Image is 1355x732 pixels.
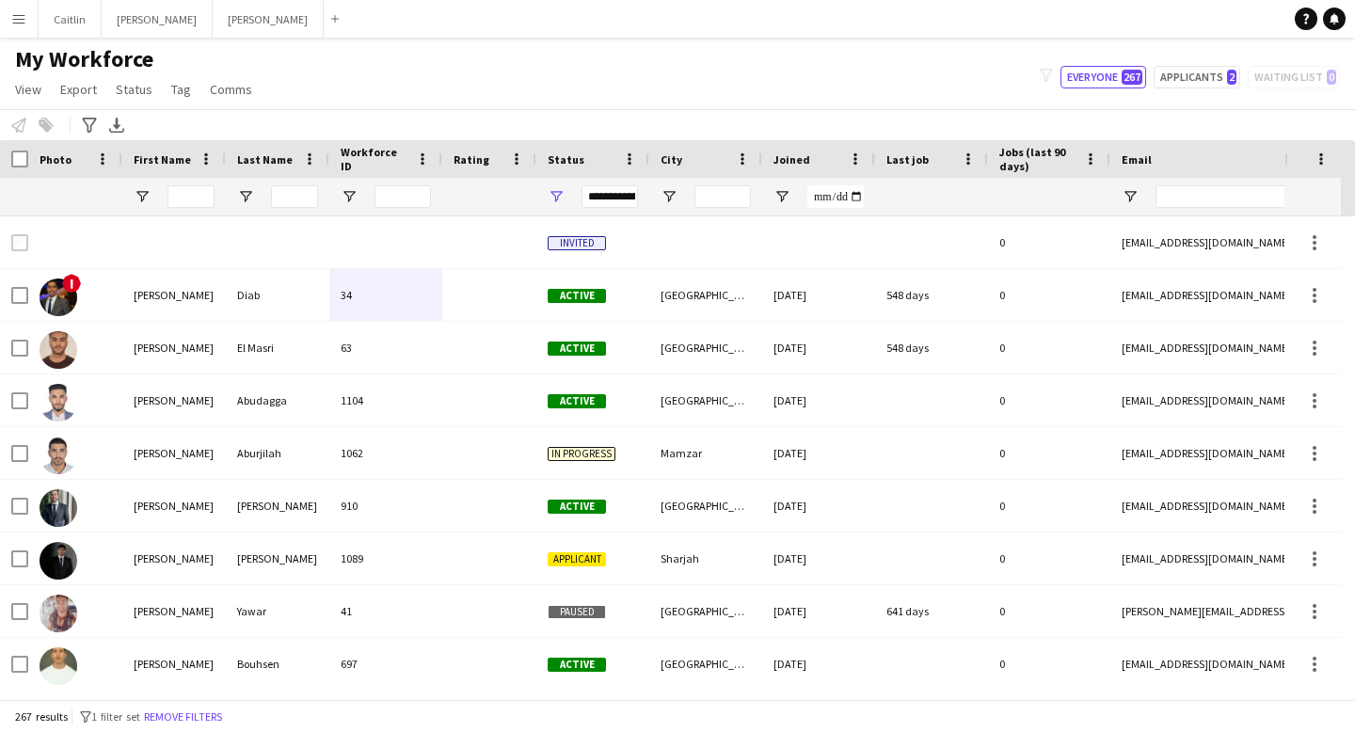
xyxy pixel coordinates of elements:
div: 910 [329,480,442,532]
app-action-btn: Advanced filters [78,114,101,136]
div: 548 days [875,269,988,321]
div: 548 days [875,322,988,374]
div: 1104 [329,374,442,426]
div: 1062 [329,427,442,479]
img: Abdullah Al Nouri [40,489,77,527]
span: Active [548,658,606,672]
div: 0 [988,216,1110,268]
div: [PERSON_NAME] [122,585,226,637]
button: [PERSON_NAME] [102,1,213,38]
input: Last Name Filter Input [271,185,318,208]
button: Everyone267 [1060,66,1146,88]
div: [GEOGRAPHIC_DATA] [649,585,762,637]
div: Abudagga [226,374,329,426]
span: ! [62,274,81,293]
div: [PERSON_NAME] [226,480,329,532]
span: Status [548,152,584,167]
span: Status [116,81,152,98]
span: Active [548,342,606,356]
div: [DATE] [762,427,875,479]
div: [DATE] [762,533,875,584]
div: 0 [988,427,1110,479]
span: 1 filter set [91,709,140,724]
img: Abdullah Yawar [40,595,77,632]
span: Applicant [548,552,606,566]
span: Export [60,81,97,98]
div: 697 [329,638,442,690]
span: Joined [773,152,810,167]
div: [PERSON_NAME] [122,480,226,532]
div: [PERSON_NAME] [122,533,226,584]
img: Abdullah Alshawi [40,542,77,580]
button: [PERSON_NAME] [213,1,324,38]
span: Last job [886,152,929,167]
input: Workforce ID Filter Input [375,185,431,208]
span: Last Name [237,152,293,167]
div: Diab [226,269,329,321]
div: [PERSON_NAME] [122,427,226,479]
button: Open Filter Menu [341,188,358,205]
span: Active [548,500,606,514]
div: 1089 [329,533,442,584]
div: Bouhsen [226,638,329,690]
span: First Name [134,152,191,167]
button: Open Filter Menu [134,188,151,205]
img: Abdel rahman Diab [40,278,77,316]
span: Paused [548,605,606,619]
input: Row Selection is disabled for this row (unchecked) [11,234,28,251]
div: 41 [329,585,442,637]
div: [PERSON_NAME] [122,269,226,321]
a: Export [53,77,104,102]
span: City [661,152,682,167]
span: Comms [210,81,252,98]
div: 0 [988,638,1110,690]
div: [DATE] [762,269,875,321]
span: Active [548,289,606,303]
div: [DATE] [762,374,875,426]
span: Jobs (last 90 days) [999,145,1076,173]
a: Status [108,77,160,102]
button: Open Filter Menu [548,188,565,205]
div: [PERSON_NAME] [122,638,226,690]
div: 34 [329,269,442,321]
span: Email [1122,152,1152,167]
button: Open Filter Menu [773,188,790,205]
button: Open Filter Menu [237,188,254,205]
button: Caitlin [39,1,102,38]
span: Active [548,394,606,408]
div: 641 days [875,585,988,637]
div: 0 [988,585,1110,637]
input: City Filter Input [694,185,751,208]
img: Abdullah Aburjilah [40,437,77,474]
div: 0 [988,480,1110,532]
a: Tag [164,77,199,102]
div: [DATE] [762,322,875,374]
div: [GEOGRAPHIC_DATA] [649,269,762,321]
img: Abdullah Abudagga [40,384,77,422]
div: [GEOGRAPHIC_DATA] [649,322,762,374]
div: [GEOGRAPHIC_DATA] [649,374,762,426]
div: 0 [988,269,1110,321]
div: [GEOGRAPHIC_DATA] [649,638,762,690]
span: Rating [454,152,489,167]
div: Yawar [226,585,329,637]
div: 0 [988,533,1110,584]
div: El Masri [226,322,329,374]
div: 63 [329,322,442,374]
button: Applicants2 [1154,66,1240,88]
a: View [8,77,49,102]
button: Open Filter Menu [661,188,677,205]
span: Workforce ID [341,145,408,173]
div: Mamzar [649,427,762,479]
div: [DATE] [762,638,875,690]
div: 0 [988,374,1110,426]
img: Adnan Bouhsen [40,647,77,685]
div: 0 [988,322,1110,374]
div: [PERSON_NAME] [226,533,329,584]
span: In progress [548,447,615,461]
div: [DATE] [762,585,875,637]
img: Abdul Aziz El Masri [40,331,77,369]
button: Remove filters [140,707,226,727]
span: 267 [1122,70,1142,85]
span: 2 [1227,70,1236,85]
